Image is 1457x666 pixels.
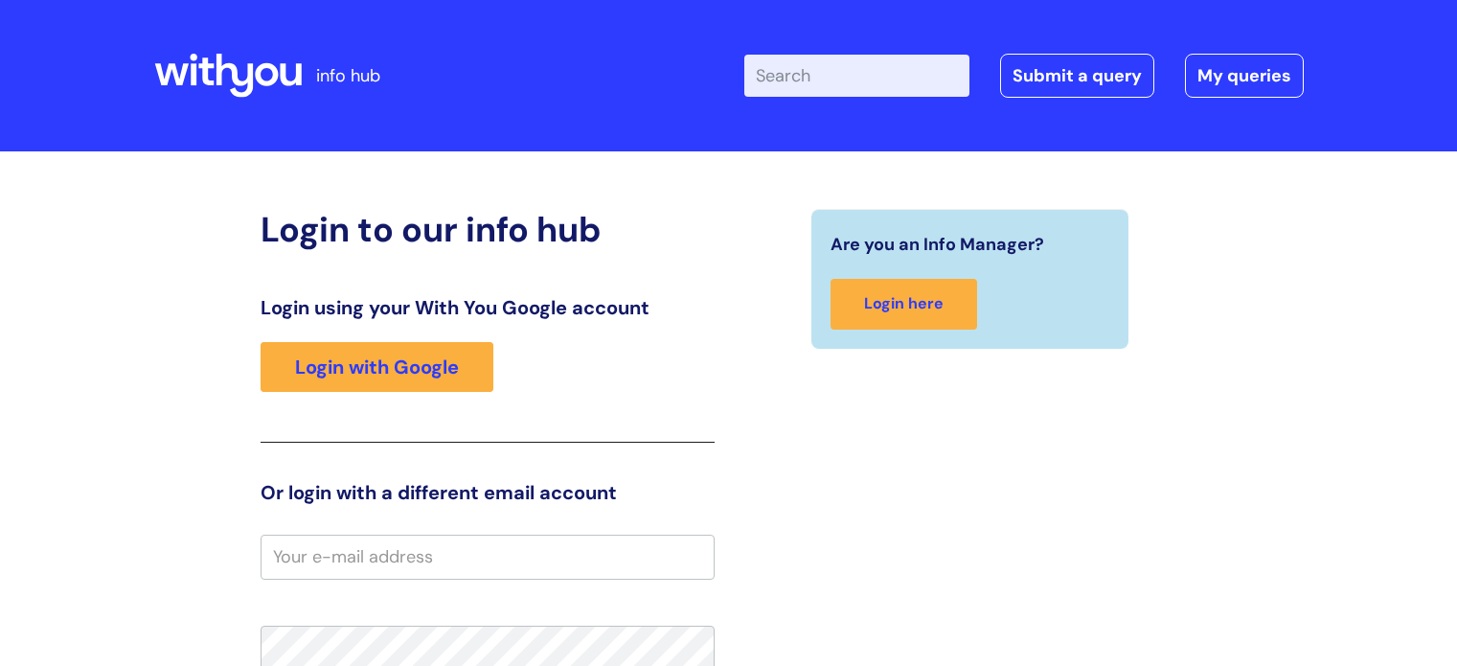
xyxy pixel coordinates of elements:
[831,279,977,330] a: Login here
[261,481,715,504] h3: Or login with a different email account
[1000,54,1154,98] a: Submit a query
[261,342,493,392] a: Login with Google
[261,535,715,579] input: Your e-mail address
[261,296,715,319] h3: Login using your With You Google account
[316,60,380,91] p: info hub
[261,209,715,250] h2: Login to our info hub
[1185,54,1304,98] a: My queries
[831,229,1044,260] span: Are you an Info Manager?
[744,55,969,97] input: Search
